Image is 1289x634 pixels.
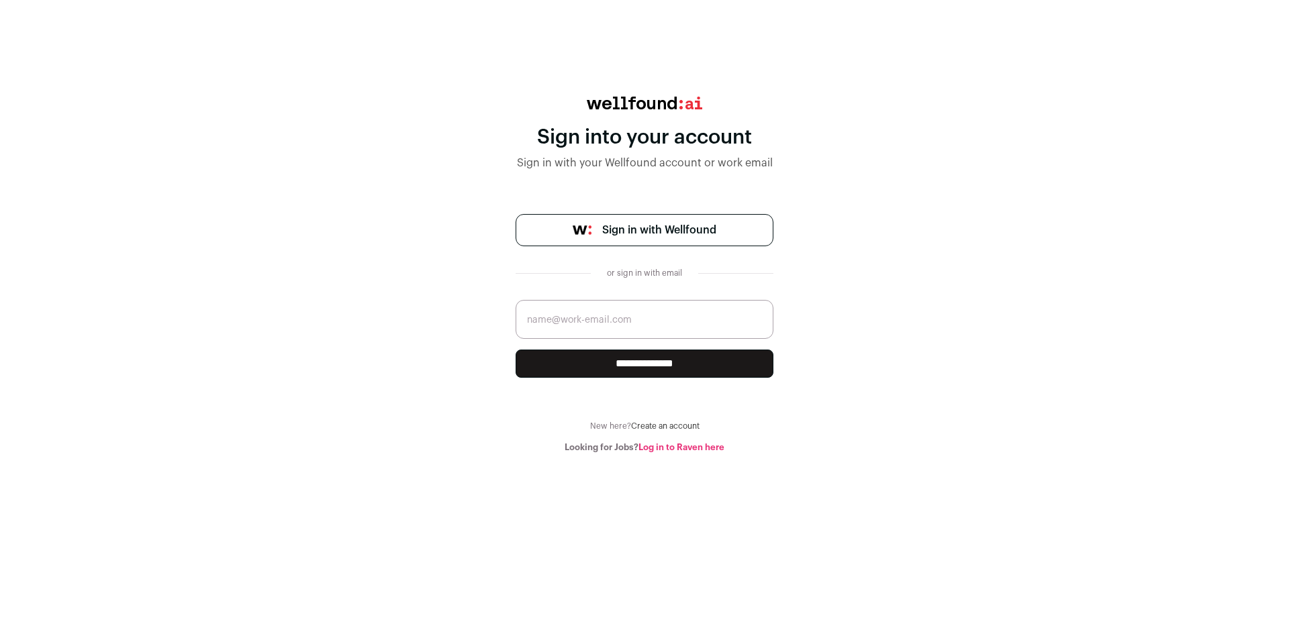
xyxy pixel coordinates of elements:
[631,422,700,430] a: Create an account
[638,443,724,452] a: Log in to Raven here
[587,97,702,109] img: wellfound:ai
[516,155,773,171] div: Sign in with your Wellfound account or work email
[516,421,773,431] div: New here?
[602,222,716,238] span: Sign in with Wellfound
[516,214,773,246] a: Sign in with Wellfound
[516,300,773,339] input: name@work-email.com
[516,125,773,150] div: Sign into your account
[516,442,773,453] div: Looking for Jobs?
[602,268,687,278] div: or sign in with email
[573,225,591,235] img: wellfound-symbol-flush-black-fb3c872781a75f747ccb3a119075da62bfe97bd399995f84a933054e44a575c4.png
